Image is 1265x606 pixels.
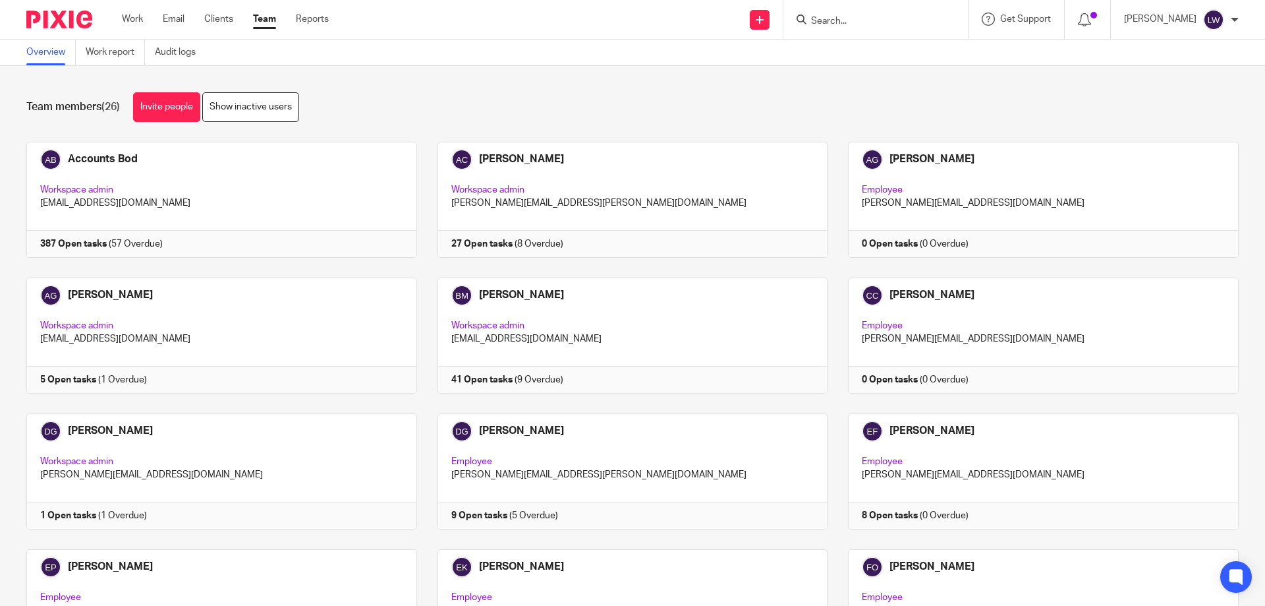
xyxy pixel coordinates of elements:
img: svg%3E [1203,9,1224,30]
h1: Team members [26,100,120,114]
a: Team [253,13,276,26]
a: Work [122,13,143,26]
p: [PERSON_NAME] [1124,13,1196,26]
input: Search [810,16,928,28]
a: Email [163,13,184,26]
img: Pixie [26,11,92,28]
a: Show inactive users [202,92,299,122]
span: (26) [101,102,120,112]
a: Clients [204,13,233,26]
a: Overview [26,40,76,65]
a: Work report [86,40,145,65]
a: Audit logs [155,40,206,65]
a: Reports [296,13,329,26]
span: Get Support [1000,15,1051,24]
a: Invite people [133,92,200,122]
